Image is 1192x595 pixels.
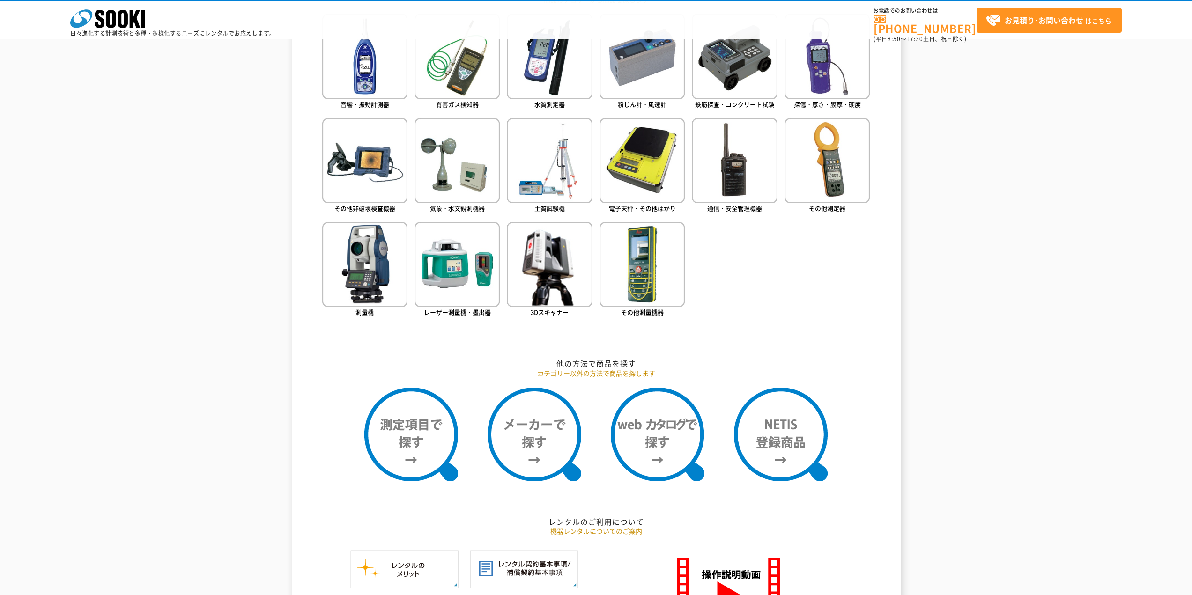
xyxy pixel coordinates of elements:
[507,14,592,110] a: 水質測定器
[874,8,977,14] span: お電話でのお問い合わせは
[534,204,565,213] span: 土質試験機
[334,204,395,213] span: その他非破壊検査機器
[785,14,870,110] a: 探傷・厚さ・膜厚・硬度
[534,100,565,109] span: 水質測定器
[70,30,275,36] p: 日々進化する計測技術と多種・多様化するニーズにレンタルでお応えします。
[415,14,500,99] img: 有害ガス検知器
[507,222,592,307] img: 3Dスキャナー
[430,204,485,213] span: 気象・水文観測機器
[600,222,685,319] a: その他測量機器
[322,222,407,319] a: 測量機
[531,308,569,316] span: 3Dスキャナー
[507,14,592,99] img: 水質測定器
[692,14,777,99] img: 鉄筋探査・コンクリート試験
[507,118,592,215] a: 土質試験機
[906,35,923,43] span: 17:30
[424,308,491,316] span: レーザー測量機・墨出器
[618,100,666,109] span: 粉じん計・風速計
[488,388,581,481] img: メーカーで探す
[986,14,1111,28] span: はこちら
[611,388,704,481] img: webカタログで探す
[415,118,500,215] a: 気象・水文観測機器
[600,14,685,110] a: 粉じん計・風速計
[322,118,407,203] img: その他非破壊検査機器
[600,118,685,203] img: 電子天秤・その他はかり
[692,118,777,203] img: 通信・安全管理機器
[692,118,777,215] a: 通信・安全管理機器
[322,14,407,110] a: 音響・振動計測器
[322,14,407,99] img: 音響・振動計測器
[364,388,458,481] img: 測定項目で探す
[785,14,870,99] img: 探傷・厚さ・膜厚・硬度
[322,368,870,378] p: カテゴリー以外の方法で商品を探します
[341,100,389,109] span: 音響・振動計測器
[322,118,407,215] a: その他非破壊検査機器
[692,14,777,110] a: 鉄筋探査・コンクリート試験
[874,15,977,34] a: [PHONE_NUMBER]
[600,222,685,307] img: その他測量機器
[695,100,774,109] span: 鉄筋探査・コンクリート試験
[707,204,762,213] span: 通信・安全管理機器
[350,579,459,588] a: レンタルのメリット
[322,222,407,307] img: 測量機
[415,14,500,110] a: 有害ガス検知器
[322,359,870,368] h2: 他の方法で商品を探す
[470,579,578,588] a: レンタル契約基本事項／補償契約基本事項
[874,35,966,43] span: (平日 ～ 土日、祝日除く)
[888,35,901,43] span: 8:50
[600,14,685,99] img: 粉じん計・風速計
[322,526,870,536] p: 機器レンタルについてのご案内
[794,100,861,109] span: 探傷・厚さ・膜厚・硬度
[415,222,500,319] a: レーザー測量機・墨出器
[809,204,845,213] span: その他測定器
[977,8,1122,33] a: お見積り･お問い合わせはこちら
[350,550,459,588] img: レンタルのメリット
[621,308,664,316] span: その他測量機器
[415,118,500,203] img: 気象・水文観測機器
[470,550,578,588] img: レンタル契約基本事項／補償契約基本事項
[1005,15,1083,26] strong: お見積り･お問い合わせ
[436,100,479,109] span: 有害ガス検知器
[507,118,592,203] img: 土質試験機
[600,118,685,215] a: 電子天秤・その他はかり
[609,204,676,213] span: 電子天秤・その他はかり
[507,222,592,319] a: 3Dスキャナー
[734,388,828,481] img: NETIS登録商品
[355,308,374,316] span: 測量機
[785,118,870,215] a: その他測定器
[785,118,870,203] img: その他測定器
[415,222,500,307] img: レーザー測量機・墨出器
[322,517,870,527] h2: レンタルのご利用について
